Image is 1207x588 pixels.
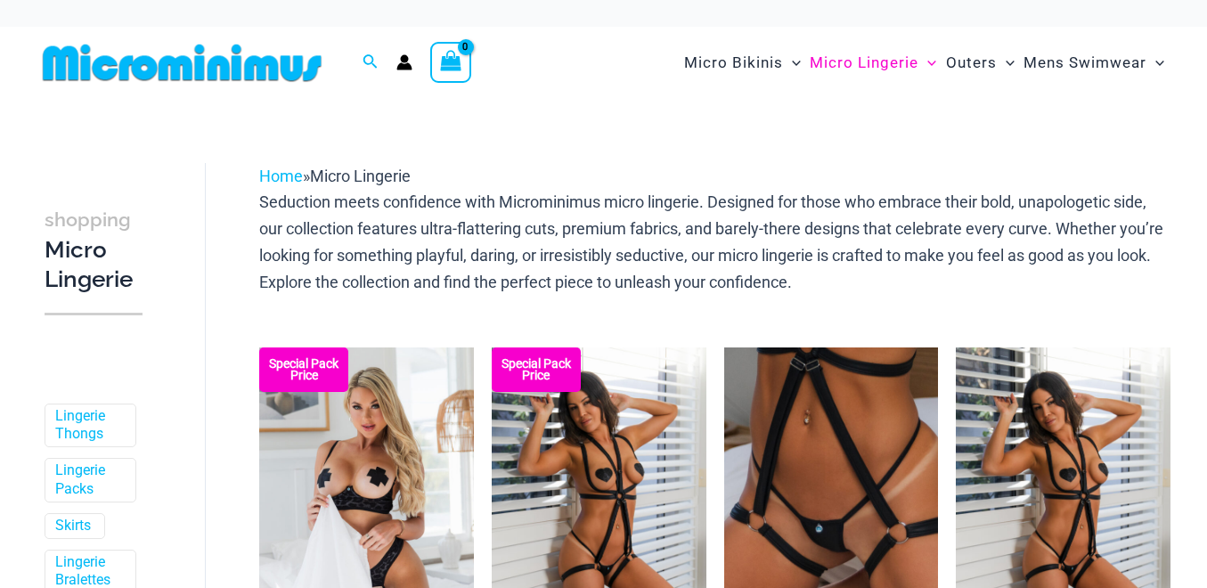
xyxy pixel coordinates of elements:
[942,36,1019,90] a: OutersMenu ToggleMenu Toggle
[946,40,997,86] span: Outers
[997,40,1015,86] span: Menu Toggle
[55,407,122,445] a: Lingerie Thongs
[259,358,348,381] b: Special Pack Price
[363,52,379,74] a: Search icon link
[1024,40,1146,86] span: Mens Swimwear
[45,208,131,231] span: shopping
[36,43,329,83] img: MM SHOP LOGO FLAT
[492,358,581,381] b: Special Pack Price
[45,204,143,295] h3: Micro Lingerie
[310,167,411,185] span: Micro Lingerie
[918,40,936,86] span: Menu Toggle
[680,36,805,90] a: Micro BikinisMenu ToggleMenu Toggle
[684,40,783,86] span: Micro Bikinis
[430,42,471,83] a: View Shopping Cart, empty
[55,517,91,535] a: Skirts
[259,167,303,185] a: Home
[810,40,918,86] span: Micro Lingerie
[259,167,411,185] span: »
[55,461,122,499] a: Lingerie Packs
[805,36,941,90] a: Micro LingerieMenu ToggleMenu Toggle
[1146,40,1164,86] span: Menu Toggle
[677,33,1171,93] nav: Site Navigation
[1019,36,1169,90] a: Mens SwimwearMenu ToggleMenu Toggle
[396,54,412,70] a: Account icon link
[783,40,801,86] span: Menu Toggle
[259,189,1170,295] p: Seduction meets confidence with Microminimus micro lingerie. Designed for those who embrace their...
